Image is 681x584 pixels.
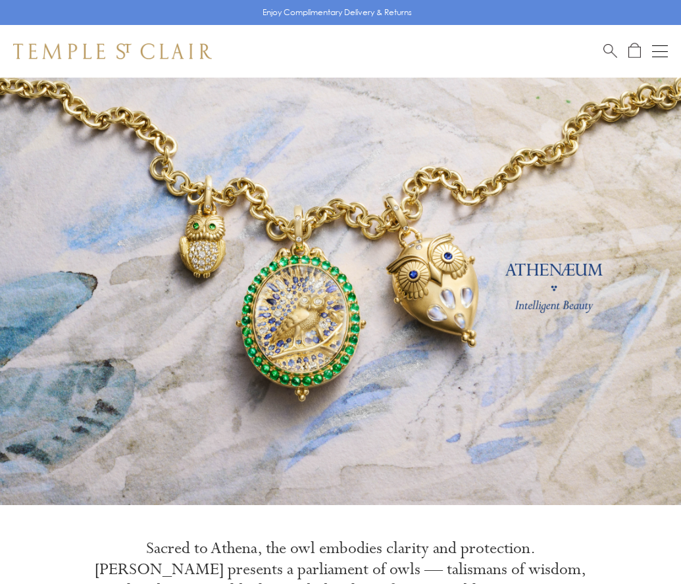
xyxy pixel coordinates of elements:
p: Enjoy Complimentary Delivery & Returns [263,6,412,19]
a: Search [603,43,617,59]
button: Open navigation [652,43,668,59]
a: Open Shopping Bag [628,43,641,59]
img: Temple St. Clair [13,43,212,59]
